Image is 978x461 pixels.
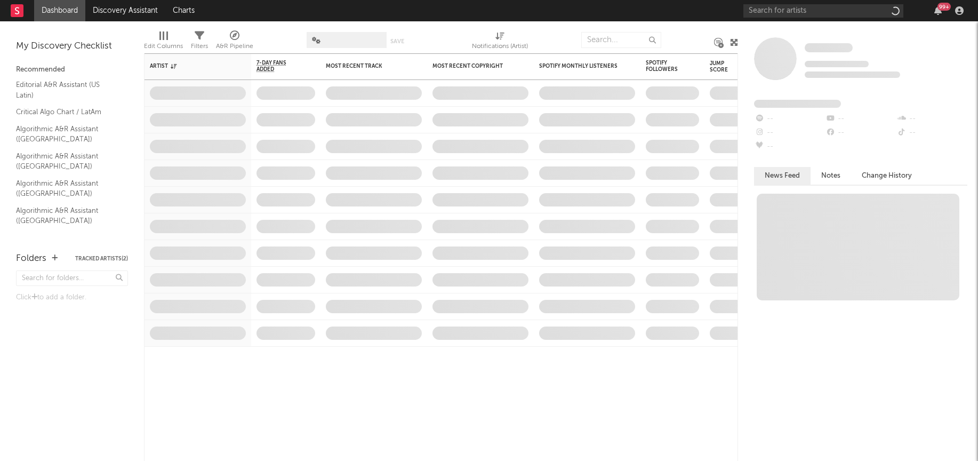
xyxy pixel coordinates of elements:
[754,112,825,126] div: --
[16,291,128,304] div: Click to add a folder.
[216,27,253,58] div: A&R Pipeline
[16,252,46,265] div: Folders
[16,271,128,286] input: Search for folders...
[16,232,117,254] a: Algorithmic A&R Assistant ([GEOGRAPHIC_DATA])
[191,40,208,53] div: Filters
[934,6,942,15] button: 99+
[624,61,635,71] button: Filter by Spotify Monthly Listeners
[144,40,183,53] div: Edit Columns
[256,60,299,73] span: 7-Day Fans Added
[144,27,183,58] div: Edit Columns
[16,63,128,76] div: Recommended
[825,126,896,140] div: --
[805,71,900,78] span: 0 fans last week
[326,63,406,69] div: Most Recent Track
[539,63,619,69] div: Spotify Monthly Listeners
[710,60,736,73] div: Jump Score
[16,79,117,101] a: Editorial A&R Assistant (US Latin)
[16,150,117,172] a: Algorithmic A&R Assistant ([GEOGRAPHIC_DATA])
[432,63,512,69] div: Most Recent Copyright
[754,126,825,140] div: --
[937,3,951,11] div: 99 +
[235,61,246,71] button: Filter by Artist
[16,178,117,200] a: Algorithmic A&R Assistant ([GEOGRAPHIC_DATA])
[518,61,528,71] button: Filter by Most Recent Copyright
[688,61,699,71] button: Filter by Spotify Followers
[811,167,851,185] button: Notes
[896,126,967,140] div: --
[75,256,128,261] button: Tracked Artists(2)
[411,61,422,71] button: Filter by Most Recent Track
[581,32,661,48] input: Search...
[472,40,528,53] div: Notifications (Artist)
[754,140,825,154] div: --
[754,167,811,185] button: News Feed
[16,40,128,53] div: My Discovery Checklist
[16,123,117,145] a: Algorithmic A&R Assistant ([GEOGRAPHIC_DATA])
[191,27,208,58] div: Filters
[743,4,903,18] input: Search for artists
[805,61,869,67] span: Tracking Since: [DATE]
[16,205,117,227] a: Algorithmic A&R Assistant ([GEOGRAPHIC_DATA])
[805,43,853,53] a: Some Artist
[16,106,117,118] a: Critical Algo Chart / LatAm
[825,112,896,126] div: --
[390,38,404,44] button: Save
[472,27,528,58] div: Notifications (Artist)
[805,43,853,52] span: Some Artist
[754,100,841,108] span: Fans Added by Platform
[304,61,315,71] button: Filter by 7-Day Fans Added
[216,40,253,53] div: A&R Pipeline
[851,167,923,185] button: Change History
[150,63,230,69] div: Artist
[896,112,967,126] div: --
[646,60,683,73] div: Spotify Followers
